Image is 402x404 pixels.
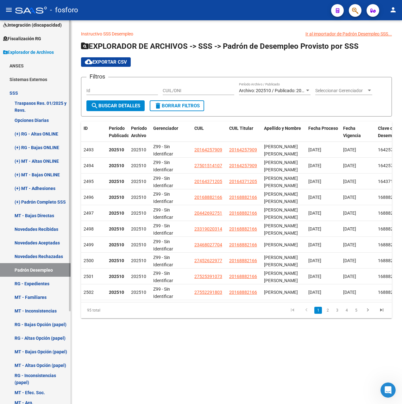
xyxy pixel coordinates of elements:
span: CUIL Titular [229,126,253,131]
div: 202510 [131,210,148,217]
span: [DATE] [343,147,356,152]
span: EXPLORADOR DE ARCHIVOS -> SSS -> Padrón de Desempleo Provisto por SSS [81,42,359,51]
span: 27452622977 [194,258,222,263]
span: Z99 - Sin Identificar [153,239,173,251]
span: [DATE] [308,274,321,279]
a: go to next page [362,307,374,314]
span: ID [84,126,88,131]
span: [DATE] [308,195,321,200]
span: 20168882166 [229,211,257,216]
span: [DATE] [343,195,356,200]
div: 202510 [131,241,148,249]
strong: 202510 [109,195,124,200]
span: [DATE] [343,242,356,247]
li: page 1 [313,305,323,316]
span: Período Publicado [109,126,129,138]
datatable-header-cell: Período Publicado [106,122,129,142]
span: [DATE] [308,258,321,263]
span: [DATE] [343,226,356,231]
span: Fiscalización RG [3,35,41,42]
span: 27552291803 [194,290,222,295]
span: [DATE] [343,163,356,168]
div: 202510 [131,273,148,280]
a: 3 [333,307,341,314]
span: Z99 - Sin Identificar [153,160,173,172]
span: Explorador de Archivos [3,49,54,56]
strong: 202510 [109,147,124,152]
span: 23468027704 [194,242,222,247]
span: [DATE] [343,211,356,216]
span: [DATE] [308,163,321,168]
li: page 3 [332,305,342,316]
datatable-header-cell: CUIL [192,122,227,142]
span: MIRANDA MARIA NATALIA [264,255,298,267]
span: Z99 - Sin Identificar [153,223,173,236]
span: 20164371205 [194,179,222,184]
span: 20168882166 [194,195,222,200]
span: Fecha Vigencia [343,126,361,138]
span: 20168882166 [229,226,257,231]
span: 20168882166 [229,242,257,247]
strong: 202510 [109,163,124,168]
datatable-header-cell: Gerenciador [151,122,192,142]
span: 20164371205 [229,179,257,184]
span: 27501514107 [194,163,222,168]
span: 20442692751 [194,211,222,216]
span: Apellido y Nombre [264,126,301,131]
span: 20168882166 [229,274,257,279]
span: 2501 [84,274,94,279]
span: Z99 - Sin Identificar [153,255,173,267]
a: Instructivo SSS Desempleo [81,31,133,36]
div: 202510 [131,146,148,154]
a: go to first page [286,307,298,314]
span: Integración (discapacidad) [3,22,62,28]
li: page 2 [323,305,332,316]
span: 2498 [84,226,94,231]
datatable-header-cell: ID [81,122,106,142]
strong: 202510 [109,290,124,295]
div: 202510 [131,225,148,233]
a: 1 [314,307,322,314]
button: Buscar Detalles [86,100,145,111]
datatable-header-cell: Fecha Vigencia [341,122,375,142]
mat-icon: search [91,102,98,110]
span: [DATE] [343,290,356,295]
a: 5 [352,307,360,314]
span: [DATE] [308,242,321,247]
span: 2497 [84,211,94,216]
strong: 202510 [109,211,124,216]
span: CUIL [194,126,204,131]
span: [DATE] [308,179,321,184]
span: MIRANDA MIRANDA FRANSHESCA [264,290,298,295]
iframe: Intercom live chat [380,382,396,398]
li: page 5 [351,305,361,316]
strong: 202510 [109,179,124,184]
span: 20164257909 [229,147,257,152]
div: 202510 [131,289,148,296]
span: 20168882166 [229,290,257,295]
span: [DATE] [308,147,321,152]
span: 20164257909 [194,147,222,152]
span: Z99 - Sin Identificar [153,144,173,156]
span: 2495 [84,179,94,184]
span: Fecha Proceso [308,126,338,131]
span: HERRERA MIA BELEN [264,160,298,172]
div: 95 total [81,302,142,318]
div: 202510 [131,178,148,185]
mat-icon: cloud_download [85,58,92,66]
span: 2499 [84,242,94,247]
span: [DATE] [308,290,321,295]
span: Clave de Desempleo [378,126,401,138]
li: page 4 [342,305,351,316]
span: 20164257909 [229,163,257,168]
button: Borrar Filtros [150,100,204,111]
div: 202510 [131,194,148,201]
h3: Filtros [86,72,108,81]
span: MIRANDA ANDRES APOLINARIO [264,192,298,204]
span: Z99 - Sin Identificar [153,176,173,188]
span: MIRANDA NAHUEL GASTON [264,207,298,220]
div: 202510 [131,257,148,264]
span: Z99 - Sin Identificar [153,207,173,220]
span: HERRERA CARLOS ALBERTO [264,144,298,156]
a: go to last page [376,307,388,314]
